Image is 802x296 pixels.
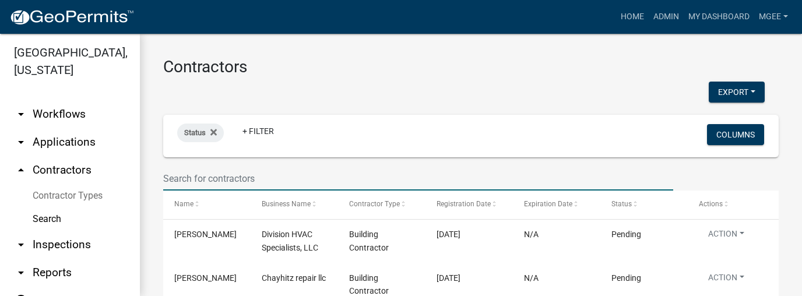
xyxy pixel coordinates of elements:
span: Status [184,128,206,137]
datatable-header-cell: Contractor Type [338,191,425,219]
button: Export [709,82,765,103]
a: My Dashboard [684,6,754,28]
datatable-header-cell: Business Name [251,191,338,219]
a: Home [616,6,649,28]
i: arrow_drop_down [14,266,28,280]
button: Action [699,228,754,245]
span: Expiration Date [524,200,572,208]
span: Chayhitz Chayhitz [174,273,237,283]
span: Status [611,200,632,208]
datatable-header-cell: Expiration Date [513,191,600,219]
span: Business Name [262,200,311,208]
h3: Contractors [163,57,779,77]
datatable-header-cell: Name [163,191,251,219]
span: N/A [524,230,539,239]
span: Kristofer Heckman-Knies [174,230,237,239]
span: N/A [524,273,539,283]
span: Contractor Type [349,200,400,208]
input: Search for contractors [163,167,673,191]
span: Building Contractor [349,273,389,296]
i: arrow_drop_down [14,135,28,149]
button: Columns [707,124,764,145]
span: Building Contractor [349,230,389,252]
datatable-header-cell: Actions [688,191,775,219]
a: + Filter [233,121,283,142]
span: Chayhitz repair llc [262,273,326,283]
i: arrow_drop_up [14,163,28,177]
span: Pending [611,230,641,239]
datatable-header-cell: Registration Date [425,191,513,219]
i: arrow_drop_down [14,238,28,252]
span: Registration Date [437,200,491,208]
span: Division HVAC Specialists, LLC [262,230,318,252]
a: mgee [754,6,793,28]
i: arrow_drop_down [14,107,28,121]
span: 09/19/2025 [437,273,460,283]
button: Action [699,272,754,288]
span: Actions [699,200,723,208]
span: Pending [611,273,641,283]
datatable-header-cell: Status [600,191,688,219]
span: Name [174,200,194,208]
a: Admin [649,6,684,28]
span: 09/22/2025 [437,230,460,239]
